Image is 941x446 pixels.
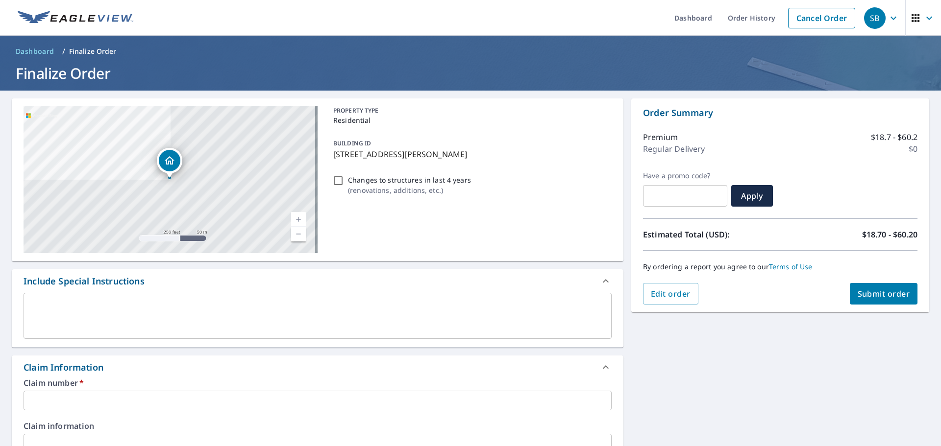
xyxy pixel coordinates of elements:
[862,229,917,240] p: $18.70 - $60.20
[871,131,917,143] p: $18.7 - $60.2
[291,212,306,227] a: Current Level 17, Zoom In
[24,275,145,288] div: Include Special Instructions
[643,131,678,143] p: Premium
[62,46,65,57] li: /
[291,227,306,241] a: Current Level 17, Zoom Out
[24,379,612,387] label: Claim number
[651,288,691,299] span: Edit order
[12,63,929,83] h1: Finalize Order
[69,47,117,56] p: Finalize Order
[12,44,929,59] nav: breadcrumb
[348,185,471,195] p: ( renovations, additions, etc. )
[909,143,917,155] p: $0
[12,269,623,293] div: Include Special Instructions
[769,262,813,271] a: Terms of Use
[643,143,705,155] p: Regular Delivery
[157,148,182,178] div: Dropped pin, building 1, Residential property, 666 Greensleeves Dr Fenton, MO 63026
[864,7,886,29] div: SB
[739,190,765,201] span: Apply
[333,139,371,147] p: BUILDING ID
[643,106,917,119] p: Order Summary
[731,185,773,207] button: Apply
[12,355,623,379] div: Claim Information
[643,229,780,240] p: Estimated Total (USD):
[850,283,918,305] button: Submit order
[643,262,917,271] p: By ordering a report you agree to our
[348,175,471,185] p: Changes to structures in last 4 years
[333,148,608,160] p: [STREET_ADDRESS][PERSON_NAME]
[12,44,58,59] a: Dashboard
[643,283,698,305] button: Edit order
[333,106,608,115] p: PROPERTY TYPE
[333,115,608,125] p: Residential
[858,288,910,299] span: Submit order
[18,11,133,25] img: EV Logo
[788,8,855,28] a: Cancel Order
[24,422,612,430] label: Claim information
[24,361,103,374] div: Claim Information
[643,171,727,180] label: Have a promo code?
[16,47,54,56] span: Dashboard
